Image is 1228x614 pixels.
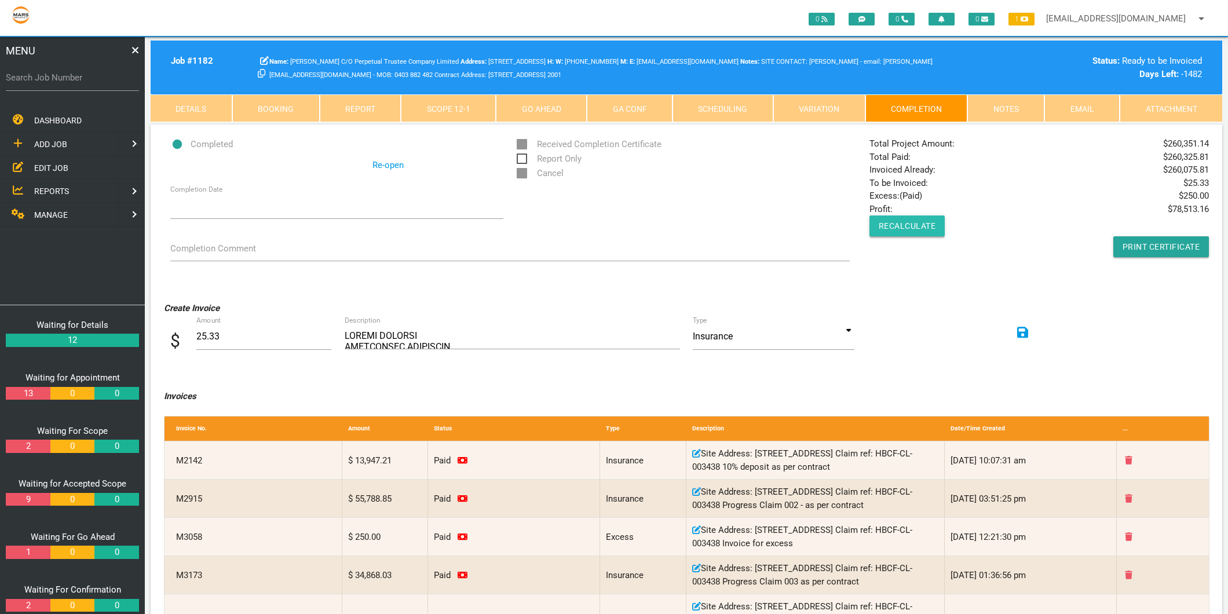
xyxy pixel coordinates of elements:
div: Insurance [600,480,686,517]
a: Attachment [1120,94,1222,122]
div: ... [1117,416,1203,441]
span: [STREET_ADDRESS] [460,58,546,65]
span: Received Completion Certificate [517,137,661,152]
b: H: [547,58,554,65]
div: Type [600,416,686,441]
div: [DATE] 01:36:56 pm [945,556,1117,594]
span: 0 [809,13,835,25]
a: 12 [6,334,139,347]
a: Completion [865,94,968,122]
div: M2142 [170,441,342,479]
div: Date/Time Created [945,416,1117,441]
span: ADD JOB [34,140,67,149]
span: DASHBOARD [34,116,82,125]
a: 0 [94,387,138,400]
div: Site Address: [STREET_ADDRESS] Claim ref: HBCF-CL-003438 Invoice for excess [686,518,945,555]
a: 0 [94,440,138,453]
a: Waiting For Go Ahead [31,532,115,542]
a: Click to remove payment [458,455,467,466]
label: Amount [196,315,305,326]
a: Scheduling [673,94,773,122]
textarea: LOREMI DOLORSI AMETCONSEC ADIPISCIN ELI-4660-9174 - 18/8/64 - Seddoeius temporin utlab etdolorema... [345,323,680,349]
label: Search Job Number [6,71,139,85]
a: Notes [967,94,1044,122]
i: Invoices [164,391,196,401]
a: 9 [6,493,50,506]
a: 0 [50,493,94,506]
label: Description [345,315,381,326]
span: Invoice paid on 20/08/2021 [434,455,451,466]
span: Report Only [517,152,582,166]
a: Click here copy customer information. [258,69,265,79]
a: 1 [6,546,50,559]
a: Click to remove payment [458,494,467,504]
a: 0 [94,599,138,612]
a: Click to remove payment [458,532,467,542]
div: Site Address: [STREET_ADDRESS] Claim ref: HBCF-CL-003438 10% deposit as per contract [686,441,945,479]
b: Name: [269,58,288,65]
div: Status [428,416,600,441]
div: [DATE] 10:07:31 am [945,441,1117,479]
a: Click to Save. [1017,323,1029,343]
div: [DATE] 12:21:30 pm [945,518,1117,555]
label: Completion Date [170,184,222,195]
span: [EMAIL_ADDRESS][DOMAIN_NAME] [630,58,739,65]
b: W: [555,58,563,65]
a: Waiting for Appointment [25,372,120,383]
img: s3file [12,6,30,24]
span: REPORTS [34,187,69,196]
div: Site Address: [STREET_ADDRESS] Claim ref: HBCF-CL-003438 Progress Claim 003 as per contract [686,556,945,594]
a: Booking [232,94,320,122]
b: Address: [460,58,487,65]
a: Variation [773,94,865,122]
a: Waiting For Scope [37,426,108,436]
a: 0 [50,387,94,400]
span: Cancel [517,166,564,181]
a: Details [151,94,232,122]
a: Waiting For Confirmation [24,584,121,595]
a: Report [320,94,401,122]
a: 0 [50,599,94,612]
a: Click to remove payment [458,570,467,580]
div: $ 34,868.03 [342,556,429,594]
a: 0 [50,440,94,453]
div: Insurance [600,556,686,594]
div: $ 250.00 [342,518,429,555]
span: Invoice paid on 07/03/2022 [434,532,451,542]
span: 0 [889,13,915,25]
span: [PERSON_NAME] C/O Perpetual Trustee Company Limited [269,58,459,65]
span: EDIT JOB [34,163,68,172]
span: $ 260,075.81 [1163,163,1209,177]
div: $ 55,788.85 [342,480,429,517]
span: MANAGE [34,210,68,220]
b: Days Left: [1139,69,1179,79]
label: Type [693,315,707,326]
div: M3173 [170,556,342,594]
b: Status: [1092,56,1120,66]
div: Excess [600,518,686,555]
button: Recalculate [869,215,945,236]
div: M2915 [170,480,342,517]
span: $ 260,325.81 [1163,151,1209,164]
a: Scope 12-1 [401,94,496,122]
span: $ 260,351.14 [1163,137,1209,151]
div: Total Project Amount: Total Paid: Invoiced Already: To be Invoiced: Excess: ( Paid ) Profit: [863,137,1216,257]
a: Re-open [372,159,404,172]
span: $ 250.00 [1179,189,1209,203]
a: Go Ahead [496,94,587,122]
div: Insurance [600,441,686,479]
label: Completion Comment [170,242,256,255]
a: Waiting for Details [36,320,108,330]
span: [PHONE_NUMBER] [555,58,619,65]
span: $ 25.33 [1183,177,1209,190]
a: 13 [6,387,50,400]
a: 2 [6,599,50,612]
div: Site Address: [STREET_ADDRESS] Claim ref: HBCF-CL-003438 Progress Claim 002 - as per contract [686,480,945,517]
div: Invoice No. [170,416,342,441]
b: Job # 1182 [171,56,213,66]
b: E: [630,58,635,65]
a: 0 [94,493,138,506]
span: 0 [968,13,995,25]
div: [DATE] 03:51:25 pm [945,480,1117,517]
span: Invoice paid on 04/02/2022 [434,494,451,504]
